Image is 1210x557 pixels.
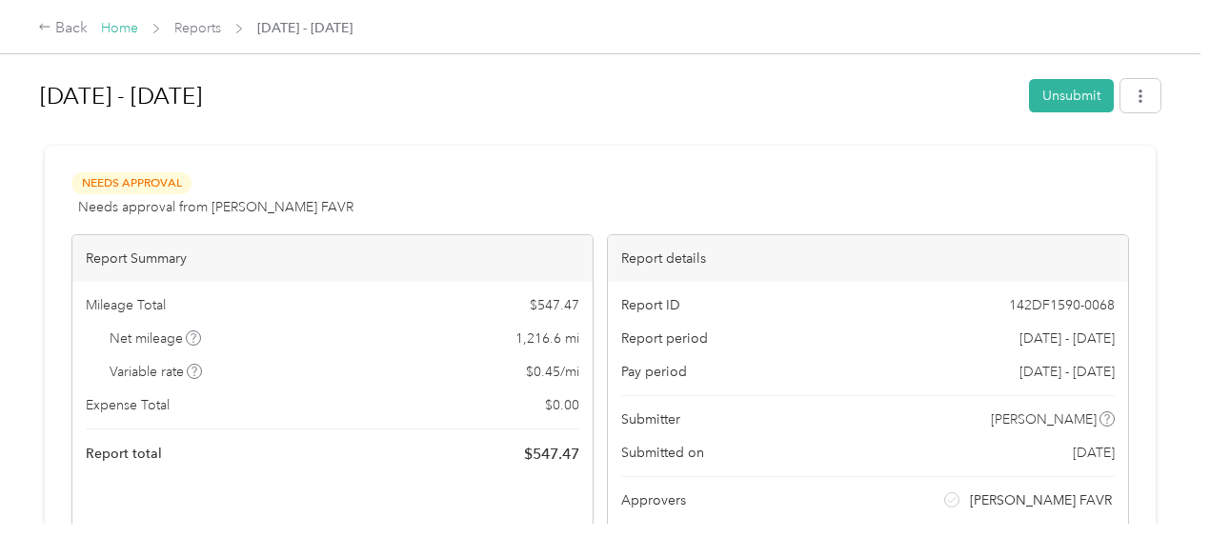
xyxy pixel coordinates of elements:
span: Report total [86,444,162,464]
span: $ 0.45 / mi [526,362,579,382]
button: Unsubmit [1029,79,1114,112]
a: Reports [174,20,221,36]
span: Mileage Total [86,295,166,315]
span: Needs approval from [PERSON_NAME] FAVR [78,197,353,217]
a: Home [101,20,138,36]
span: $ 547.47 [524,443,579,466]
span: $ 547.47 [530,295,579,315]
span: Approvers [621,490,686,510]
span: [DATE] - [DATE] [257,18,353,38]
span: Needs Approval [71,172,192,194]
div: Report Summary [72,235,593,282]
span: 1,216.6 mi [515,328,579,348]
span: Report ID [621,295,680,315]
h1: Sep 16 - 30, 2025 [40,73,1016,119]
span: Submitter [621,409,680,429]
span: $ 0.00 [545,395,579,415]
span: Expense Total [86,395,170,415]
span: Net mileage [110,328,202,348]
span: 142DF1590-0068 [1009,295,1115,315]
span: Pay period [621,362,687,382]
span: Variable rate [110,362,203,382]
span: [DATE] - [DATE] [1019,328,1115,348]
span: [DATE] [1073,443,1115,463]
span: [PERSON_NAME] [991,409,1097,429]
span: [PERSON_NAME] FAVR [970,490,1112,510]
span: Submitted on [621,443,704,463]
div: Back [38,17,88,40]
span: Report period [621,328,708,348]
iframe: Everlance-gr Chat Button Frame [1103,450,1210,557]
span: [DATE] - [DATE] [1019,362,1115,382]
div: Report details [608,235,1128,282]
